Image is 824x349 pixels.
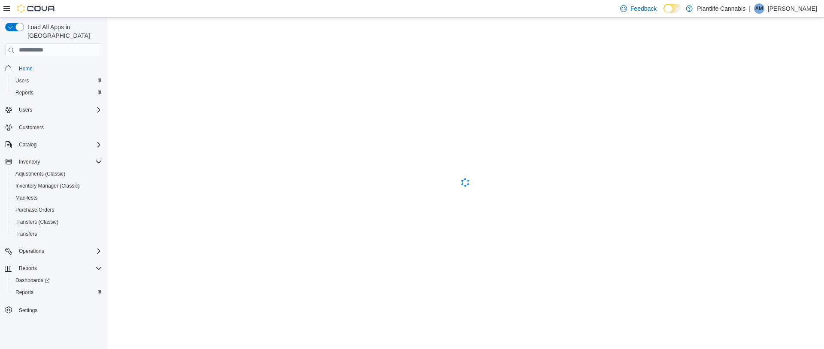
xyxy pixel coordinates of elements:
a: Home [15,64,36,74]
button: Catalog [15,140,40,150]
span: Transfers (Classic) [12,217,102,227]
p: [PERSON_NAME] [768,3,817,14]
span: Feedback [630,4,657,13]
div: Abbie Mckie [754,3,764,14]
span: Reports [19,265,37,272]
span: AM [755,3,763,14]
a: Reports [12,88,37,98]
button: Inventory Manager (Classic) [9,180,106,192]
span: Purchase Orders [15,206,55,213]
span: Reports [12,88,102,98]
a: Customers [15,122,47,133]
span: Manifests [15,194,37,201]
button: Adjustments (Classic) [9,168,106,180]
span: Catalog [19,141,36,148]
span: Load All Apps in [GEOGRAPHIC_DATA] [24,23,102,40]
span: Users [15,77,29,84]
span: Transfers (Classic) [15,219,58,225]
button: Operations [15,246,48,256]
span: Catalog [15,140,102,150]
nav: Complex example [5,59,102,339]
span: Customers [19,124,44,131]
span: Reports [15,289,33,296]
button: Inventory [2,156,106,168]
span: Users [12,76,102,86]
span: Dashboards [15,277,50,284]
button: Users [15,105,36,115]
img: Cova [17,4,56,13]
button: Inventory [15,157,43,167]
button: Home [2,62,106,75]
a: Dashboards [12,275,53,285]
a: Adjustments (Classic) [12,169,69,179]
button: Settings [2,303,106,316]
span: Settings [15,304,102,315]
span: Purchase Orders [12,205,102,215]
span: Adjustments (Classic) [15,170,65,177]
span: Inventory Manager (Classic) [12,181,102,191]
input: Dark Mode [663,4,682,13]
a: Reports [12,287,37,297]
span: Reports [12,287,102,297]
button: Operations [2,245,106,257]
span: Operations [19,248,44,255]
a: Transfers (Classic) [12,217,62,227]
a: Manifests [12,193,41,203]
span: Users [15,105,102,115]
span: Users [19,106,32,113]
button: Transfers (Classic) [9,216,106,228]
span: Operations [15,246,102,256]
button: Reports [9,87,106,99]
span: Transfers [15,231,37,237]
span: Home [15,63,102,74]
span: Inventory Manager (Classic) [15,182,80,189]
span: Manifests [12,193,102,203]
span: Inventory [19,158,40,165]
span: Settings [19,307,37,314]
a: Dashboards [9,274,106,286]
button: Manifests [9,192,106,204]
span: Inventory [15,157,102,167]
p: | [749,3,751,14]
span: Customers [15,122,102,133]
a: Purchase Orders [12,205,58,215]
span: Adjustments (Classic) [12,169,102,179]
button: Users [2,104,106,116]
a: Settings [15,305,41,316]
button: Users [9,75,106,87]
button: Reports [9,286,106,298]
span: Transfers [12,229,102,239]
button: Catalog [2,139,106,151]
a: Users [12,76,32,86]
span: Reports [15,263,102,273]
span: Home [19,65,33,72]
span: Reports [15,89,33,96]
button: Reports [15,263,40,273]
a: Transfers [12,229,40,239]
a: Inventory Manager (Classic) [12,181,83,191]
button: Customers [2,121,106,134]
button: Transfers [9,228,106,240]
span: Dashboards [12,275,102,285]
button: Reports [2,262,106,274]
p: Plantlife Cannabis [697,3,745,14]
button: Purchase Orders [9,204,106,216]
